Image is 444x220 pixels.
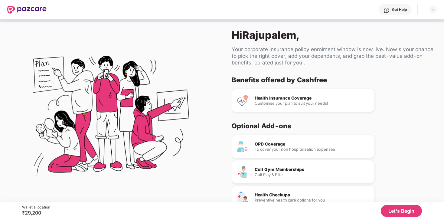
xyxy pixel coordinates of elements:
div: Get Help [392,7,407,12]
div: Cult Play & Elite [255,173,370,177]
img: Flex Benefits Illustration [33,40,189,196]
img: Health Insurance Coverage [237,94,249,107]
div: To cover your non hospitalisation expenses [255,147,370,151]
div: Wallet allocation [22,205,50,210]
img: New Pazcare Logo [7,6,47,14]
div: Your corporate insurance policy enrolment window is now live. Now's your chance to pick the right... [232,46,434,66]
div: Customise your plan to suit your needs! [255,101,370,105]
div: OPD Coverage [255,142,370,146]
img: svg+xml;base64,PHN2ZyBpZD0iSGVscC0zMngzMiIgeG1sbnM9Imh0dHA6Ly93d3cudzMub3JnLzIwMDAvc3ZnIiB3aWR0aD... [384,7,390,13]
img: Health Checkups [237,191,249,203]
div: Health Insurance Coverage [255,96,370,100]
div: Cult Gym Memberships [255,167,370,172]
img: OPD Coverage [237,140,249,153]
div: Preventive health care options for you [255,198,370,202]
button: Let's Begin [381,205,422,217]
div: ₹29,200 [22,210,50,216]
img: svg+xml;base64,PHN2ZyBpZD0iRHJvcGRvd24tMzJ4MzIiIHhtbG5zPSJodHRwOi8vd3d3LnczLm9yZy8yMDAwL3N2ZyIgd2... [431,7,436,12]
div: Optional Add-ons [232,122,429,130]
div: Hi Rajupalem , [232,29,434,41]
img: Cult Gym Memberships [237,166,249,178]
div: Health Checkups [255,193,370,197]
div: Benefits offered by Cashfree [232,76,429,84]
